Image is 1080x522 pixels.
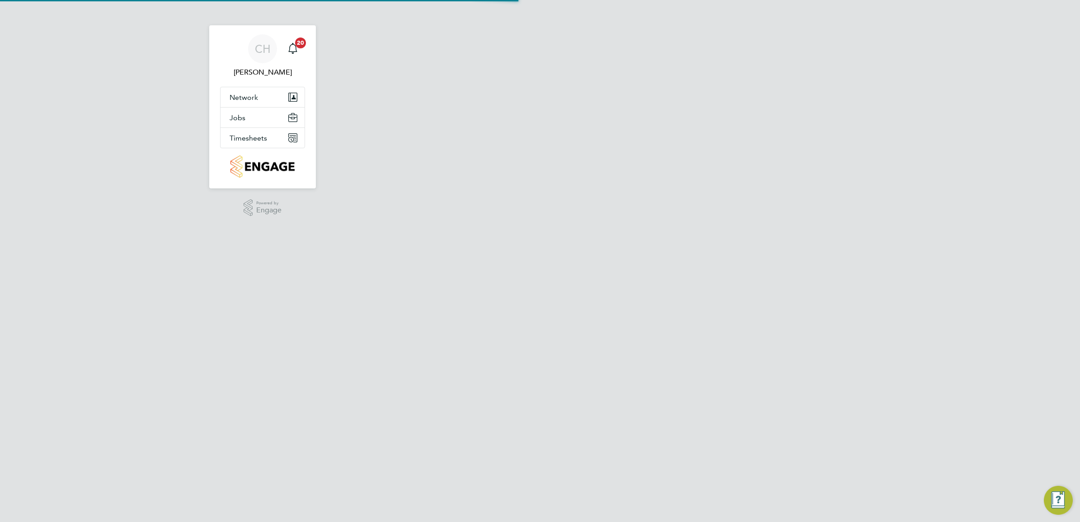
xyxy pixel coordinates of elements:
[284,34,302,63] a: 20
[221,128,305,148] button: Timesheets
[230,93,258,102] span: Network
[221,108,305,127] button: Jobs
[256,199,282,207] span: Powered by
[220,67,305,78] span: Charlie Hughes
[295,38,306,48] span: 20
[256,207,282,214] span: Engage
[220,34,305,78] a: CH[PERSON_NAME]
[244,199,282,216] a: Powered byEngage
[1044,486,1073,515] button: Engage Resource Center
[230,134,267,142] span: Timesheets
[255,43,271,55] span: CH
[220,155,305,178] a: Go to home page
[209,25,316,188] nav: Main navigation
[230,113,245,122] span: Jobs
[221,87,305,107] button: Network
[230,155,294,178] img: countryside-properties-logo-retina.png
